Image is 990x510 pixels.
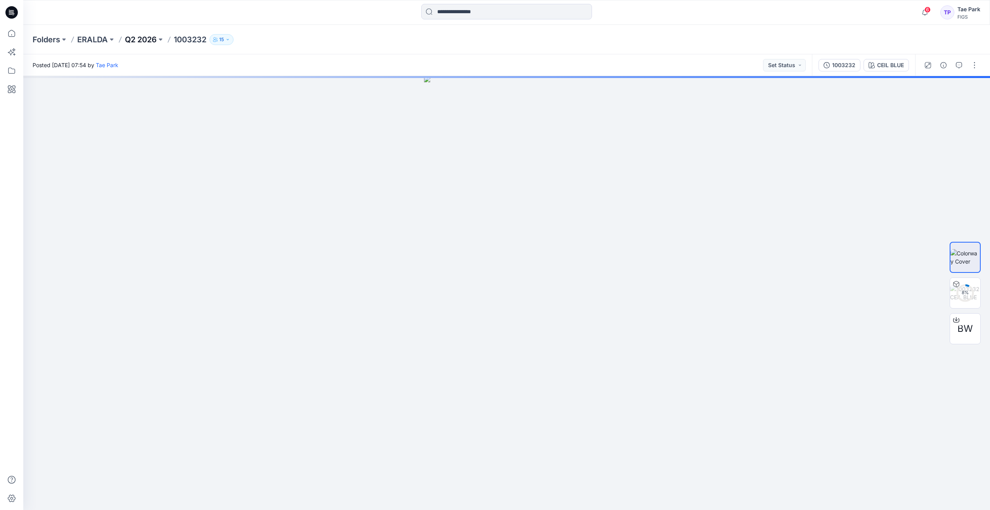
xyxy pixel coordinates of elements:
[956,290,974,296] div: 8 %
[174,34,206,45] p: 1003232
[219,35,224,44] p: 15
[125,34,157,45] a: Q2 2026
[957,5,980,14] div: Tae Park
[924,7,931,13] span: 6
[209,34,234,45] button: 15
[33,34,60,45] a: Folders
[424,76,589,510] img: eyJhbGciOiJIUzI1NiIsImtpZCI6IjAiLCJzbHQiOiJzZXMiLCJ0eXAiOiJKV1QifQ.eyJkYXRhIjp7InR5cGUiOiJzdG9yYW...
[950,285,980,301] img: 1003232 CEIL BLUE
[940,5,954,19] div: TP
[864,59,909,71] button: CEIL BLUE
[819,59,860,71] button: 1003232
[877,61,904,69] div: CEIL BLUE
[33,61,118,69] span: Posted [DATE] 07:54 by
[832,61,855,69] div: 1003232
[957,14,980,20] div: FIGS
[950,249,980,265] img: Colorway Cover
[77,34,108,45] a: ERALDA
[957,322,973,336] span: BW
[937,59,950,71] button: Details
[96,62,118,68] a: Tae Park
